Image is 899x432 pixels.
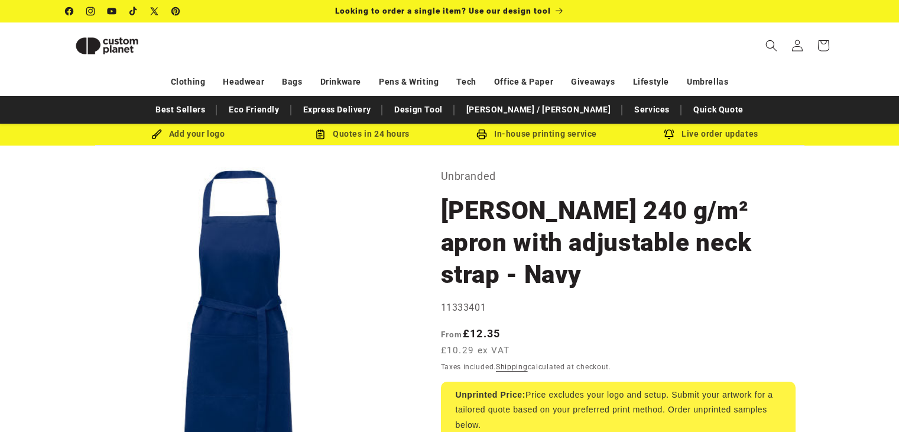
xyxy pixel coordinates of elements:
[275,127,450,141] div: Quotes in 24 hours
[101,127,275,141] div: Add your logo
[450,127,624,141] div: In-house printing service
[223,99,285,120] a: Eco Friendly
[151,129,162,140] img: Brush Icon
[441,327,501,340] strong: £12.35
[66,27,148,65] img: Custom Planet
[456,72,476,92] a: Tech
[441,330,463,339] span: From
[758,33,784,59] summary: Search
[571,72,615,92] a: Giveaways
[664,129,674,140] img: Order updates
[150,99,211,120] a: Best Sellers
[687,72,728,92] a: Umbrellas
[320,72,361,92] a: Drinkware
[494,72,553,92] a: Office & Paper
[297,99,377,120] a: Express Delivery
[633,72,669,92] a: Lifestyle
[282,72,302,92] a: Bags
[476,129,487,140] img: In-house printing
[441,195,796,291] h1: [PERSON_NAME] 240 g/m² apron with adjustable neck strap - Navy
[335,6,551,15] span: Looking to order a single item? Use our design tool
[379,72,439,92] a: Pens & Writing
[456,390,526,399] strong: Unprinted Price:
[441,344,510,357] span: £10.29 ex VAT
[628,99,676,120] a: Services
[460,99,616,120] a: [PERSON_NAME] / [PERSON_NAME]
[61,22,188,69] a: Custom Planet
[171,72,206,92] a: Clothing
[624,127,799,141] div: Live order updates
[496,363,528,371] a: Shipping
[687,99,749,120] a: Quick Quote
[441,167,796,186] p: Unbranded
[441,302,486,313] span: 11333401
[223,72,264,92] a: Headwear
[441,361,796,373] div: Taxes included. calculated at checkout.
[315,129,326,140] img: Order Updates Icon
[388,99,449,120] a: Design Tool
